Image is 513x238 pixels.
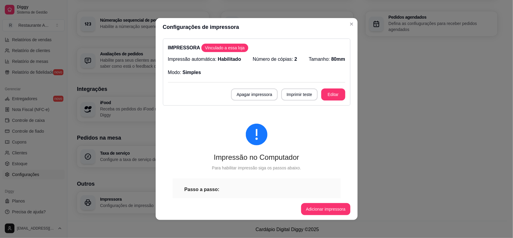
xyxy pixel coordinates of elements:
[203,45,247,51] span: Vinculado a essa loja
[253,56,297,63] p: Número de cópias:
[331,57,345,62] span: 80mm
[321,88,345,100] button: Editar
[231,88,277,100] button: Apagar impressora
[168,56,241,63] p: Impressão automática:
[218,57,241,62] span: Habilitado
[168,44,345,52] p: IMPRESSORA
[156,18,358,36] header: Configurações de impressora
[281,88,318,100] button: Imprimir teste
[168,69,201,76] p: Modo:
[173,153,341,162] div: Impressão no Computador
[185,197,329,204] div: 1 - Baixe e instale o
[182,70,201,75] span: Simples
[295,57,297,62] span: 2
[173,165,341,171] div: Para habilitar impressão siga os passos abaixo.
[246,124,267,145] span: exclamation-circle
[185,187,220,192] strong: Passo a passo:
[347,19,356,29] button: Close
[301,203,350,215] button: Adicionar impressora
[309,56,345,63] p: Tamanho:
